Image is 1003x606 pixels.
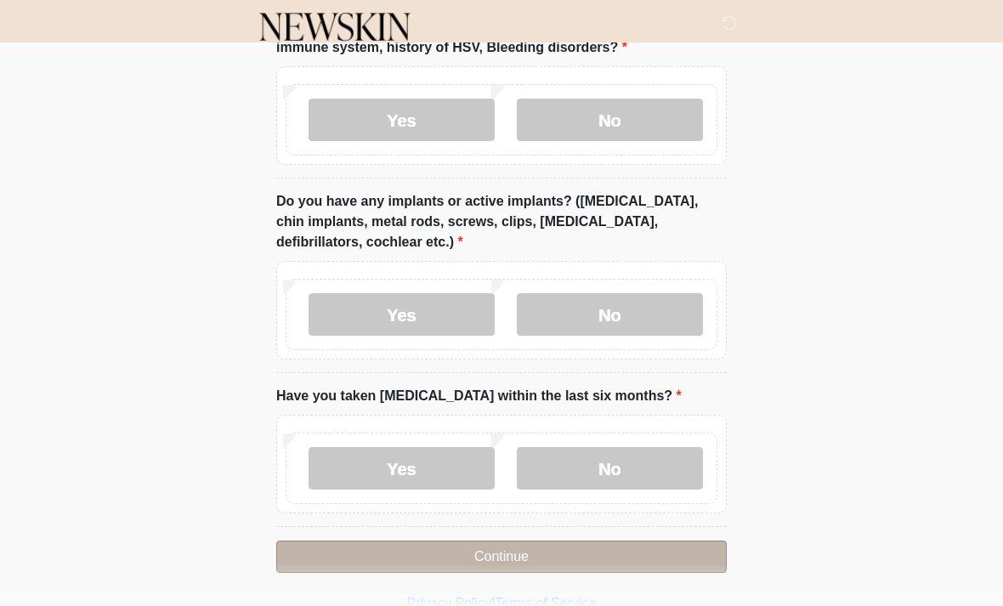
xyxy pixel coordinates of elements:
button: Continue [276,541,727,573]
label: Do you have any implants or active implants? ([MEDICAL_DATA], chin implants, metal rods, screws, ... [276,191,727,252]
label: Have you taken [MEDICAL_DATA] within the last six months? [276,386,682,406]
label: Yes [309,99,495,141]
label: Yes [309,447,495,490]
label: Yes [309,293,495,336]
label: No [517,447,703,490]
img: Newskin Logo [259,13,411,42]
label: No [517,99,703,141]
label: No [517,293,703,336]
